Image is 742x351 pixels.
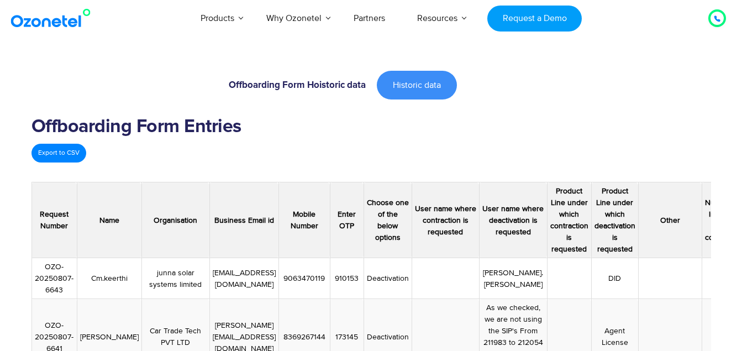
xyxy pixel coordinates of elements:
[487,6,582,32] a: Request a Demo
[393,81,441,90] span: Historic data
[278,258,330,299] td: 9063470119
[31,144,86,163] a: Export to CSV
[547,182,591,258] th: Product Line under which contraction is requested
[330,182,364,258] th: Enter OTP
[31,258,77,299] td: OZO-20250807-6643
[591,258,638,299] td: DID
[591,182,638,258] th: Product Line under which deactivation is requested
[31,116,711,138] h2: Offboarding Form Entries
[209,182,278,258] th: Business Email id
[37,81,366,90] h6: Offboarding Form Hoistoric data
[209,258,278,299] td: [EMAIL_ADDRESS][DOMAIN_NAME]
[479,182,547,258] th: User name where deactivation is requested
[77,258,141,299] td: Cm.keerthi
[638,182,702,258] th: Other
[330,258,364,299] td: 910153
[141,182,209,258] th: Organisation
[31,182,77,258] th: Request Number
[278,182,330,258] th: Mobile Number
[377,71,457,99] a: Historic data
[364,258,412,299] td: Deactivation
[364,182,412,258] th: Choose one of the below options
[141,258,209,299] td: junna solar systems limited
[412,182,479,258] th: User name where contraction is requested
[77,182,141,258] th: Name
[479,258,547,299] td: [PERSON_NAME].[PERSON_NAME]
